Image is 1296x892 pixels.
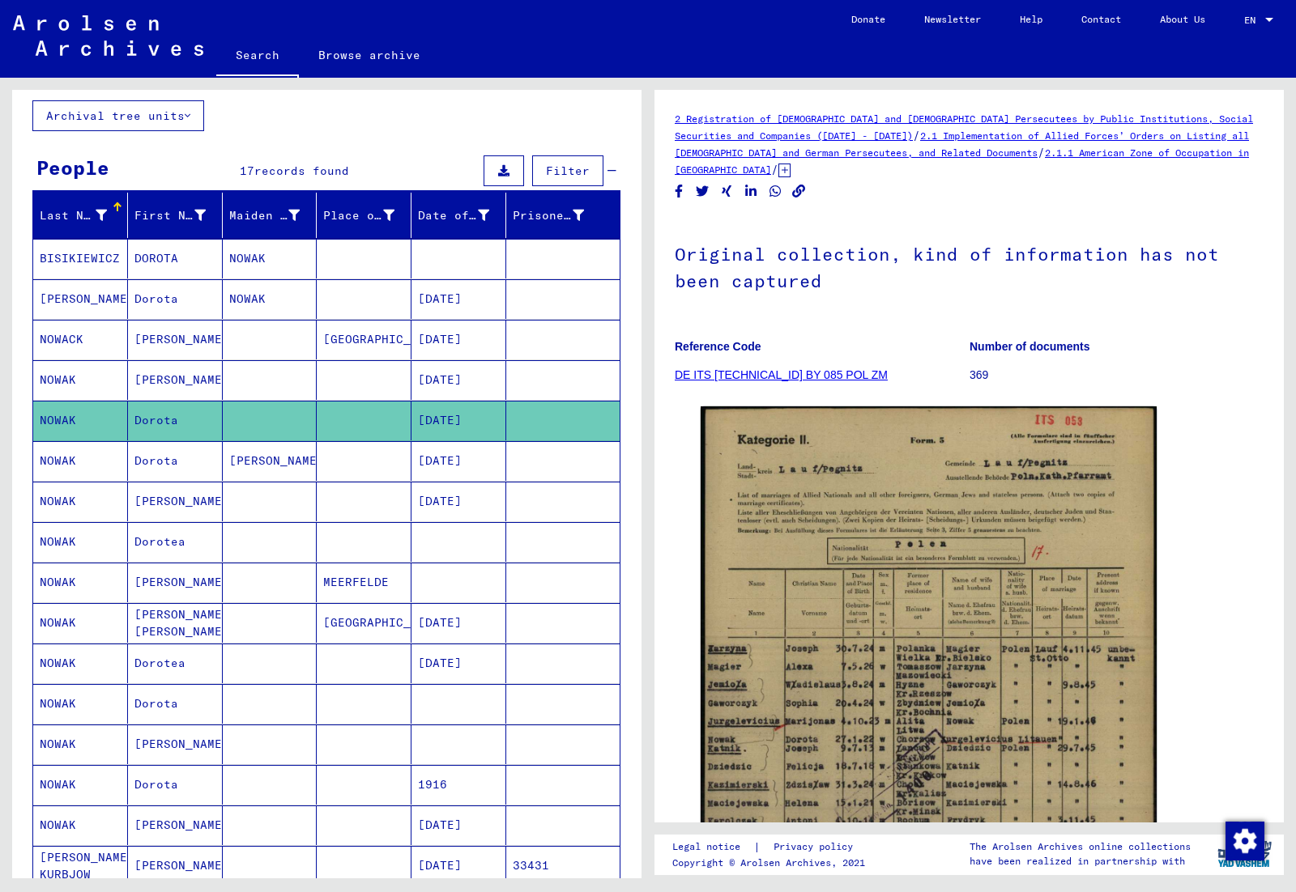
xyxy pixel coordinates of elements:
[767,181,784,202] button: Share on WhatsApp
[134,202,226,228] div: First Name
[128,279,223,319] mat-cell: Dorota
[33,360,128,400] mat-cell: NOWAK
[411,441,506,481] mat-cell: [DATE]
[128,401,223,440] mat-cell: Dorota
[216,36,299,78] a: Search
[411,482,506,521] mat-cell: [DATE]
[240,164,254,178] span: 17
[128,441,223,481] mat-cell: Dorota
[40,202,127,228] div: Last Name
[128,522,223,562] mat-cell: Dorotea
[128,482,223,521] mat-cell: [PERSON_NAME]
[743,181,760,202] button: Share on LinkedIn
[411,279,506,319] mat-cell: [DATE]
[33,805,128,845] mat-cell: NOWAK
[33,401,128,440] mat-cell: NOWAK
[33,563,128,602] mat-cell: NOWAK
[128,724,223,764] mat-cell: [PERSON_NAME]
[317,320,411,359] mat-cell: [GEOGRAPHIC_DATA]
[675,113,1253,142] a: 2 Registration of [DEMOGRAPHIC_DATA] and [DEMOGRAPHIC_DATA] Persecutees by Public Institutions, S...
[128,603,223,643] mat-cell: [PERSON_NAME] [PERSON_NAME]
[672,839,872,856] div: |
[33,279,128,319] mat-cell: [PERSON_NAME]
[128,805,223,845] mat-cell: [PERSON_NAME]
[128,765,223,805] mat-cell: Dorota
[223,193,318,238] mat-header-cell: Maiden Name
[675,340,761,353] b: Reference Code
[761,839,872,856] a: Privacy policy
[1038,145,1045,159] span: /
[229,207,301,224] div: Maiden Name
[411,603,506,643] mat-cell: [DATE]
[671,181,688,202] button: Share on Facebook
[411,846,506,886] mat-cell: [DATE]
[1244,15,1262,26] span: EN
[128,239,223,278] mat-cell: DOROTA
[411,360,506,400] mat-cell: [DATE]
[411,193,506,238] mat-header-cell: Date of Birth
[675,130,1249,159] a: 2.1 Implementation of Allied Forces’ Orders on Listing all [DEMOGRAPHIC_DATA] and German Persecut...
[323,207,394,224] div: Place of Birth
[33,320,128,359] mat-cell: NOWACK
[718,181,735,202] button: Share on Xing
[13,15,203,56] img: Arolsen_neg.svg
[33,193,128,238] mat-header-cell: Last Name
[411,644,506,683] mat-cell: [DATE]
[506,846,620,886] mat-cell: 33431
[128,193,223,238] mat-header-cell: First Name
[675,368,888,381] a: DE ITS [TECHNICAL_ID] BY 085 POL ZM
[411,765,506,805] mat-cell: 1916
[33,441,128,481] mat-cell: NOWAK
[254,164,349,178] span: records found
[229,202,321,228] div: Maiden Name
[418,207,489,224] div: Date of Birth
[33,644,128,683] mat-cell: NOWAK
[411,805,506,845] mat-cell: [DATE]
[506,193,620,238] mat-header-cell: Prisoner #
[223,279,318,319] mat-cell: NOWAK
[317,563,411,602] mat-cell: MEERFELDE
[411,401,506,440] mat-cell: [DATE]
[134,207,206,224] div: First Name
[128,320,223,359] mat-cell: [PERSON_NAME]
[1214,834,1275,874] img: yv_logo.png
[418,202,509,228] div: Date of Birth
[36,153,109,182] div: People
[672,856,872,870] p: Copyright © Arolsen Archives, 2021
[128,644,223,683] mat-cell: Dorotea
[33,482,128,521] mat-cell: NOWAK
[33,239,128,278] mat-cell: BISIKIEWICZ
[323,202,415,228] div: Place of Birth
[33,846,128,886] mat-cell: [PERSON_NAME] KURBJOW
[32,100,204,131] button: Archival tree units
[913,128,920,142] span: /
[513,202,604,228] div: Prisoner #
[546,164,590,178] span: Filter
[970,854,1191,869] p: have been realized in partnership with
[970,340,1090,353] b: Number of documents
[128,360,223,400] mat-cell: [PERSON_NAME]
[299,36,440,74] a: Browse archive
[128,846,223,886] mat-cell: [PERSON_NAME]
[33,765,128,805] mat-cell: NOWAK
[532,155,603,186] button: Filter
[128,563,223,602] mat-cell: [PERSON_NAME]
[33,603,128,643] mat-cell: NOWAK
[317,193,411,238] mat-header-cell: Place of Birth
[223,239,318,278] mat-cell: NOWAK
[791,181,808,202] button: Copy link
[33,522,128,562] mat-cell: NOWAK
[694,181,711,202] button: Share on Twitter
[672,839,753,856] a: Legal notice
[40,207,107,224] div: Last Name
[317,603,411,643] mat-cell: [GEOGRAPHIC_DATA]
[970,839,1191,854] p: The Arolsen Archives online collections
[128,684,223,724] mat-cell: Dorota
[771,162,778,176] span: /
[33,724,128,764] mat-cell: NOWAK
[513,207,584,224] div: Prisoner #
[675,217,1264,315] h1: Original collection, kind of information has not been captured
[223,441,318,481] mat-cell: [PERSON_NAME]
[970,367,1264,384] p: 369
[1226,822,1264,860] img: Change consent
